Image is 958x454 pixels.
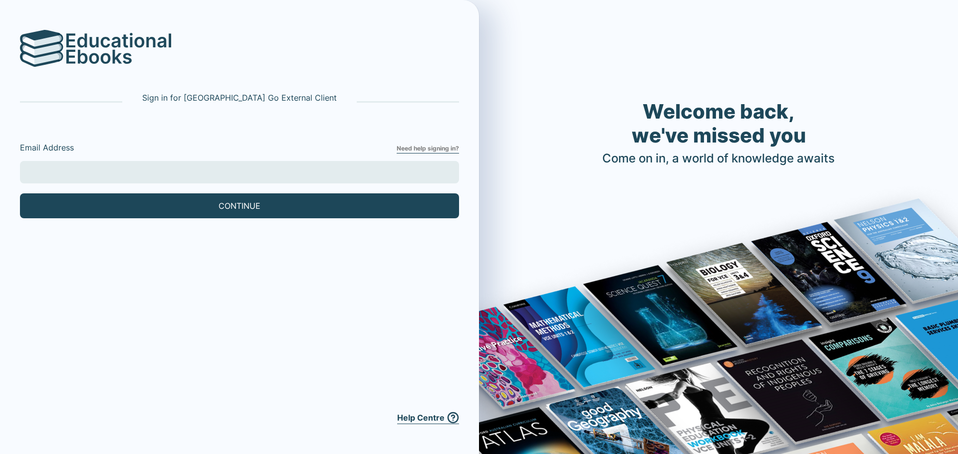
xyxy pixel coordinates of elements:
h1: Welcome back, we've missed you [602,100,835,148]
img: logo-text.svg [66,33,171,64]
span: Help Centre [397,412,445,424]
h4: Come on in, a world of knowledge awaits [602,151,835,166]
label: Email Address [20,142,397,153]
a: Need help signing in? [397,144,459,153]
p: Sign in for [GEOGRAPHIC_DATA] Go External Client [142,92,337,104]
img: logo.svg [20,30,64,67]
a: Help Centre [397,412,459,424]
button: CONTINUE [20,193,459,218]
img: help.svg [447,412,459,424]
